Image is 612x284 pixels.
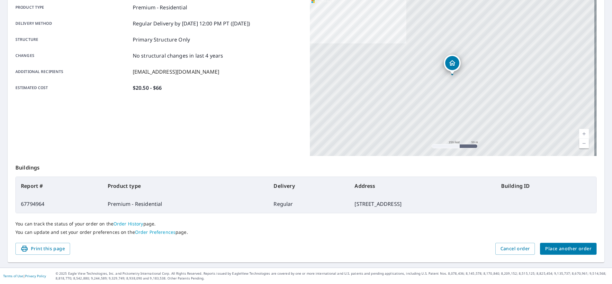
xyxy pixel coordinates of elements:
[15,156,597,177] p: Buildings
[103,195,268,213] td: Premium - Residential
[15,36,130,43] p: Structure
[3,274,46,278] p: |
[133,68,219,76] p: [EMAIL_ADDRESS][DOMAIN_NAME]
[133,4,187,11] p: Premium - Residential
[133,84,162,92] p: $20.50 - $66
[15,243,70,255] button: Print this page
[540,243,597,255] button: Place another order
[25,274,46,278] a: Privacy Policy
[496,177,596,195] th: Building ID
[113,221,143,227] a: Order History
[15,229,597,235] p: You can update and set your order preferences on the page.
[15,84,130,92] p: Estimated cost
[545,245,591,253] span: Place another order
[444,55,461,75] div: Dropped pin, building 1, Residential property, 140 Sylvan Ave Leonia, NJ 07605
[21,245,65,253] span: Print this page
[15,52,130,60] p: Changes
[135,229,175,235] a: Order Preferences
[133,36,190,43] p: Primary Structure Only
[15,4,130,11] p: Product type
[15,20,130,27] p: Delivery method
[15,221,597,227] p: You can track the status of your order on the page.
[579,139,589,148] a: Current Level 17, Zoom Out
[349,195,496,213] td: [STREET_ADDRESS]
[268,195,349,213] td: Regular
[133,52,223,60] p: No structural changes in last 4 years
[3,274,23,278] a: Terms of Use
[579,129,589,139] a: Current Level 17, Zoom In
[268,177,349,195] th: Delivery
[500,245,530,253] span: Cancel order
[103,177,268,195] th: Product type
[495,243,535,255] button: Cancel order
[15,68,130,76] p: Additional recipients
[133,20,250,27] p: Regular Delivery by [DATE] 12:00 PM PT ([DATE])
[16,195,103,213] td: 67794964
[56,271,609,281] p: © 2025 Eagle View Technologies, Inc. and Pictometry International Corp. All Rights Reserved. Repo...
[16,177,103,195] th: Report #
[349,177,496,195] th: Address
